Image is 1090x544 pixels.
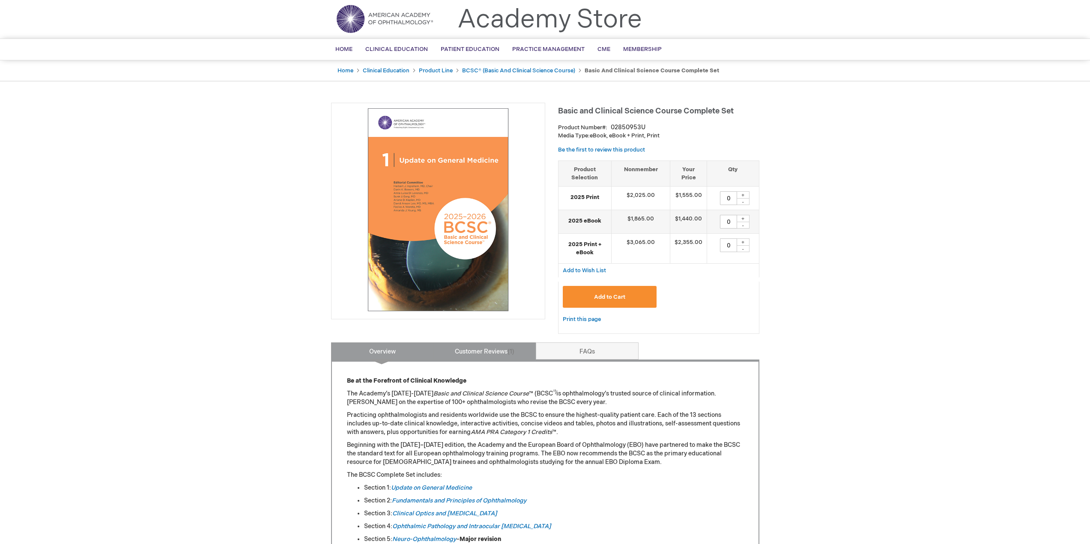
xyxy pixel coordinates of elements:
[347,471,744,479] p: The BCSC Complete Set includes:
[737,222,750,229] div: -
[512,46,585,53] span: Practice Management
[441,46,499,53] span: Patient Education
[720,191,737,205] input: Qty
[460,535,501,543] strong: Major revision
[364,484,744,492] li: Section 1:
[707,161,759,186] th: Qty
[433,342,536,360] a: Customer Reviews1
[670,161,707,186] th: Your Price
[563,217,607,225] strong: 2025 eBook
[462,67,575,74] a: BCSC® (Basic and Clinical Science Course)
[737,191,750,199] div: +
[563,314,601,325] a: Print this page
[419,67,453,74] a: Product Line
[336,107,541,312] img: Basic and Clinical Science Course Complete Set
[670,234,707,264] td: $2,355.00
[737,198,750,205] div: -
[392,497,526,504] a: Fundamentals and Principles of Ophthalmology
[363,67,409,74] a: Clinical Education
[364,509,744,518] li: Section 3:
[612,210,670,234] td: $1,865.00
[623,46,662,53] span: Membership
[563,286,657,308] button: Add to Cart
[737,215,750,222] div: +
[471,428,552,436] em: AMA PRA Category 1 Credits
[392,510,497,517] a: Clinical Optics and [MEDICAL_DATA]
[553,389,556,395] sup: ®)
[558,132,590,139] strong: Media Type:
[392,535,456,543] a: Neuro-Ophthalmology
[612,161,670,186] th: Nonmember
[558,124,607,131] strong: Product Number
[737,238,750,246] div: +
[612,187,670,210] td: $2,025.00
[433,390,529,397] em: Basic and Clinical Science Course
[597,46,610,53] span: CME
[347,389,744,407] p: The Academy’s [DATE]-[DATE] ™ (BCSC is ophthalmology’s trusted source of clinical information. [P...
[720,238,737,252] input: Qty
[335,46,352,53] span: Home
[392,523,551,530] a: Ophthalmic Pathology and Intraocular [MEDICAL_DATA]
[558,161,612,186] th: Product Selection
[347,441,744,467] p: Beginning with the [DATE]–[DATE] edition, the Academy and the European Board of Ophthalmology (EB...
[364,535,744,544] li: Section 5: –
[670,187,707,210] td: $1,555.00
[558,146,645,153] a: Be the first to review this product
[364,496,744,505] li: Section 2:
[536,342,639,360] a: FAQs
[611,123,645,132] div: 02850953U
[347,377,466,384] strong: Be at the Forefront of Clinical Knowledge
[720,215,737,229] input: Qty
[558,107,734,116] span: Basic and Clinical Science Course Complete Set
[594,294,625,300] span: Add to Cart
[612,234,670,264] td: $3,065.00
[563,193,607,202] strong: 2025 Print
[337,67,353,74] a: Home
[457,4,642,35] a: Academy Store
[365,46,428,53] span: Clinical Education
[508,348,514,355] span: 1
[364,522,744,531] li: Section 4:
[670,210,707,234] td: $1,440.00
[331,342,434,360] a: Overview
[585,67,719,74] strong: Basic and Clinical Science Course Complete Set
[558,132,759,140] p: eBook, eBook + Print, Print
[563,241,607,256] strong: 2025 Print + eBook
[391,484,472,491] a: Update on General Medicine
[563,267,606,274] a: Add to Wish List
[347,411,744,437] p: Practicing ophthalmologists and residents worldwide use the BCSC to ensure the highest-quality pa...
[737,245,750,252] div: -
